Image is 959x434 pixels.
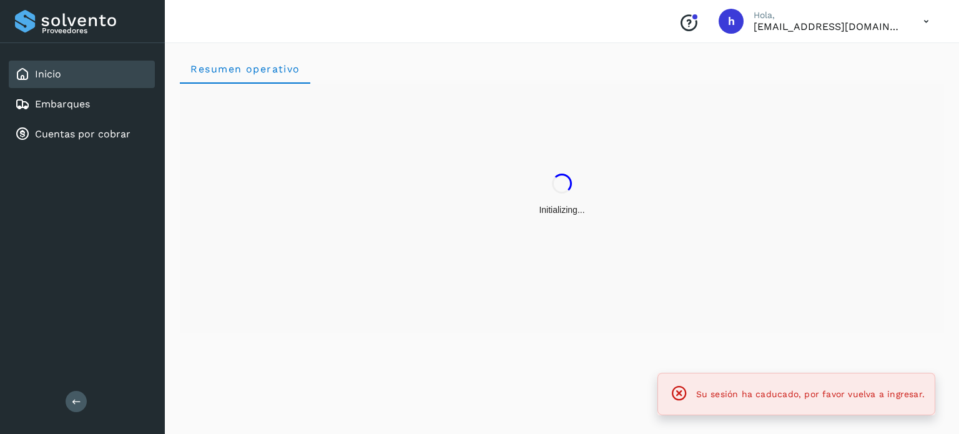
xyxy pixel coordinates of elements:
[9,121,155,148] div: Cuentas por cobrar
[35,98,90,110] a: Embarques
[35,68,61,80] a: Inicio
[190,63,300,75] span: Resumen operativo
[35,128,130,140] a: Cuentas por cobrar
[754,10,903,21] p: Hola,
[696,389,925,399] span: Su sesión ha caducado, por favor vuelva a ingresar.
[42,26,150,35] p: Proveedores
[9,61,155,88] div: Inicio
[9,91,155,118] div: Embarques
[754,21,903,32] p: hpichardo@karesan.com.mx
